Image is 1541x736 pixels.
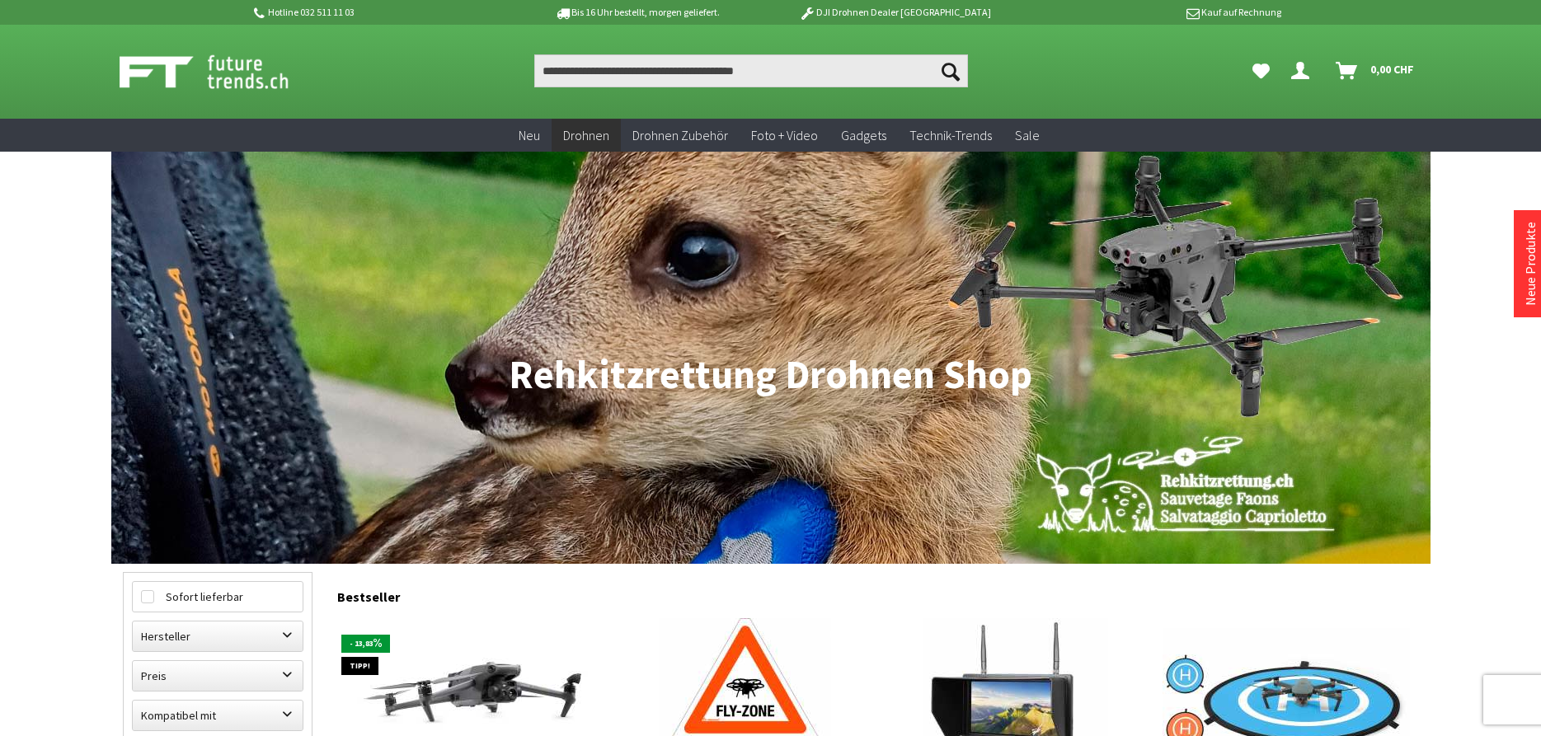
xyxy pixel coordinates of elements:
[1285,54,1323,87] a: Dein Konto
[1522,222,1539,306] a: Neue Produkte
[133,661,303,691] label: Preis
[898,119,1003,152] a: Technik-Trends
[751,127,818,143] span: Foto + Video
[841,127,886,143] span: Gadgets
[632,127,728,143] span: Drohnen Zubehör
[519,127,540,143] span: Neu
[1015,127,1040,143] span: Sale
[133,582,303,612] label: Sofort lieferbar
[1024,2,1281,22] p: Kauf auf Rechnung
[133,621,303,651] label: Hersteller
[251,2,509,22] p: Hotline 032 511 11 03
[133,701,303,730] label: Kompatibel mit
[1244,54,1278,87] a: Meine Favoriten
[829,119,898,152] a: Gadgets
[740,119,829,152] a: Foto + Video
[337,572,1419,613] div: Bestseller
[933,54,968,87] button: Suchen
[563,127,609,143] span: Drohnen
[621,119,740,152] a: Drohnen Zubehör
[1003,119,1051,152] a: Sale
[509,2,766,22] p: Bis 16 Uhr bestellt, morgen geliefert.
[1329,54,1422,87] a: Warenkorb
[534,54,968,87] input: Produkt, Marke, Kategorie, EAN, Artikelnummer…
[766,2,1023,22] p: DJI Drohnen Dealer [GEOGRAPHIC_DATA]
[909,127,992,143] span: Technik-Trends
[120,51,325,92] img: Shop Futuretrends - zur Startseite wechseln
[507,119,552,152] a: Neu
[123,354,1419,396] h1: Rehkitzrettung Drohnen Shop
[552,119,621,152] a: Drohnen
[1370,56,1414,82] span: 0,00 CHF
